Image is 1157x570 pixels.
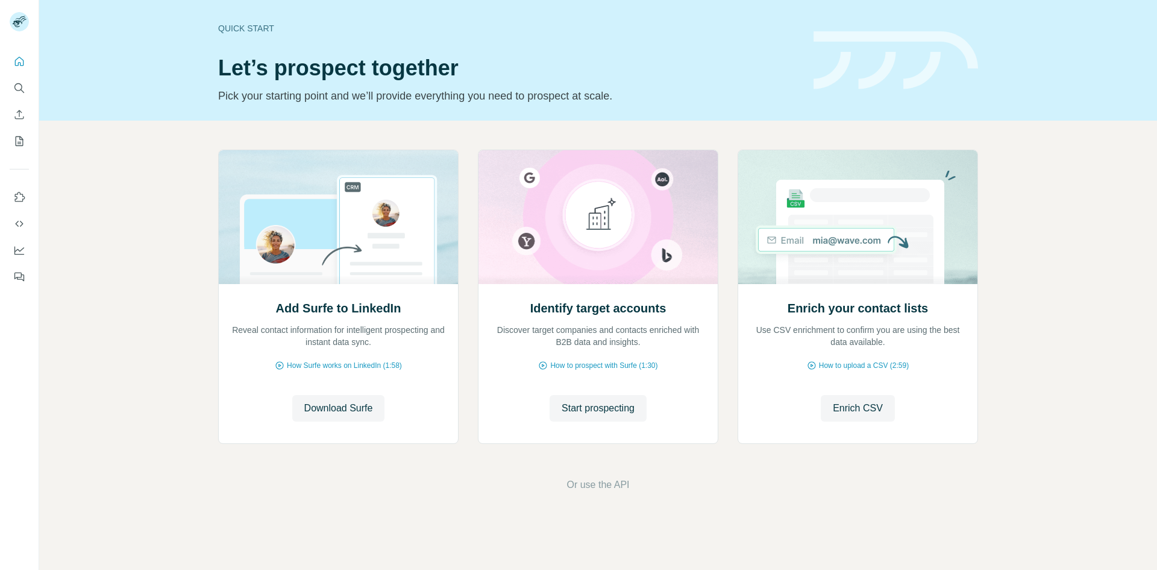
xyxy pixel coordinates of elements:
[231,324,446,348] p: Reveal contact information for intelligent prospecting and instant data sync.
[550,360,657,371] span: How to prospect with Surfe (1:30)
[10,213,29,235] button: Use Surfe API
[10,266,29,288] button: Feedback
[814,31,978,90] img: banner
[10,130,29,152] button: My lists
[10,186,29,208] button: Use Surfe on LinkedIn
[491,324,706,348] p: Discover target companies and contacts enriched with B2B data and insights.
[819,360,909,371] span: How to upload a CSV (2:59)
[788,300,928,317] h2: Enrich your contact lists
[478,150,718,284] img: Identify target accounts
[292,395,385,422] button: Download Surfe
[218,150,459,284] img: Add Surfe to LinkedIn
[218,87,799,104] p: Pick your starting point and we’ll provide everything you need to prospect at scale.
[530,300,666,317] h2: Identify target accounts
[550,395,647,422] button: Start prospecting
[218,56,799,80] h1: Let’s prospect together
[821,395,895,422] button: Enrich CSV
[276,300,401,317] h2: Add Surfe to LinkedIn
[304,401,373,416] span: Download Surfe
[10,77,29,99] button: Search
[833,401,883,416] span: Enrich CSV
[750,324,965,348] p: Use CSV enrichment to confirm you are using the best data available.
[738,150,978,284] img: Enrich your contact lists
[562,401,635,416] span: Start prospecting
[566,478,629,492] button: Or use the API
[10,51,29,72] button: Quick start
[287,360,402,371] span: How Surfe works on LinkedIn (1:58)
[10,104,29,125] button: Enrich CSV
[10,239,29,261] button: Dashboard
[218,22,799,34] div: Quick start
